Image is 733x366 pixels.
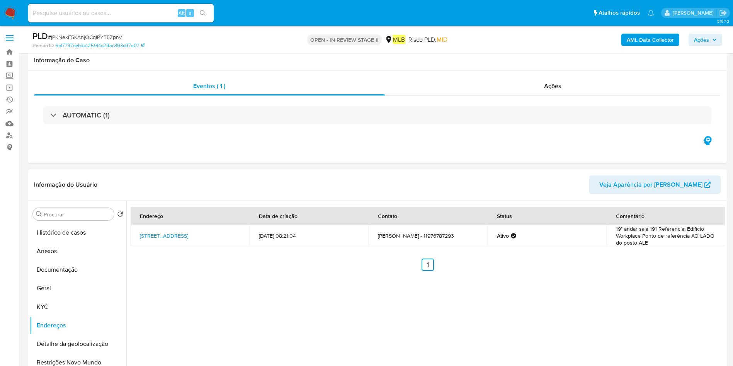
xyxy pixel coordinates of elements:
[393,35,405,44] em: MLB
[607,225,726,246] td: 19° andar sala 191 Referencia: Edifício Workplace Ponto de referência AO LADO do posto ALE
[195,8,211,19] button: search-icon
[32,30,48,42] b: PLD
[30,335,126,353] button: Detalhe da geolocalização
[28,8,214,18] input: Pesquise usuários ou casos...
[30,223,126,242] button: Histórico de casos
[627,34,674,46] b: AML Data Collector
[131,207,250,225] th: Endereço
[408,36,447,44] span: Risco PLD:
[607,207,726,225] th: Comentário
[599,175,702,194] span: Veja Aparência por [PERSON_NAME]
[30,279,126,298] button: Geral
[544,82,561,90] span: Ações
[673,9,716,17] p: juliane.miranda@mercadolivre.com
[719,9,727,17] a: Sair
[30,260,126,279] button: Documentação
[422,259,434,271] a: Ir a la página 1
[369,207,488,225] th: Contato
[55,42,145,49] a: 6ef7737ceb3b1259f4c29ac393c97a07
[43,106,711,124] div: AUTOMATIC (1)
[30,242,126,260] button: Anexos
[193,82,225,90] span: Eventos ( 1 )
[497,232,509,239] strong: Ativo
[437,35,447,44] span: MID
[140,232,188,240] a: [STREET_ADDRESS]
[179,9,185,17] span: Alt
[621,34,679,46] button: AML Data Collector
[250,207,369,225] th: Data de criação
[36,211,42,217] button: Procurar
[488,207,607,225] th: Status
[117,211,123,220] button: Retornar ao pedido padrão
[131,259,725,271] nav: Paginación
[599,9,640,17] span: Atalhos rápidos
[694,34,709,46] span: Ações
[32,42,54,49] b: Person ID
[34,181,97,189] h1: Informação do Usuário
[369,225,488,246] td: [PERSON_NAME] - 11976787293
[30,316,126,335] button: Endereços
[589,175,721,194] button: Veja Aparência por [PERSON_NAME]
[689,34,722,46] button: Ações
[648,10,654,16] a: Notificações
[34,56,721,64] h1: Informação do Caso
[250,225,369,246] td: [DATE] 08:21:04
[189,9,191,17] span: s
[44,211,111,218] input: Procurar
[48,33,122,41] span: # jPKNekF5KAnjQCqIPYT5ZpnV
[63,111,110,119] h3: AUTOMATIC (1)
[30,298,126,316] button: KYC
[307,34,382,45] p: OPEN - IN REVIEW STAGE II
